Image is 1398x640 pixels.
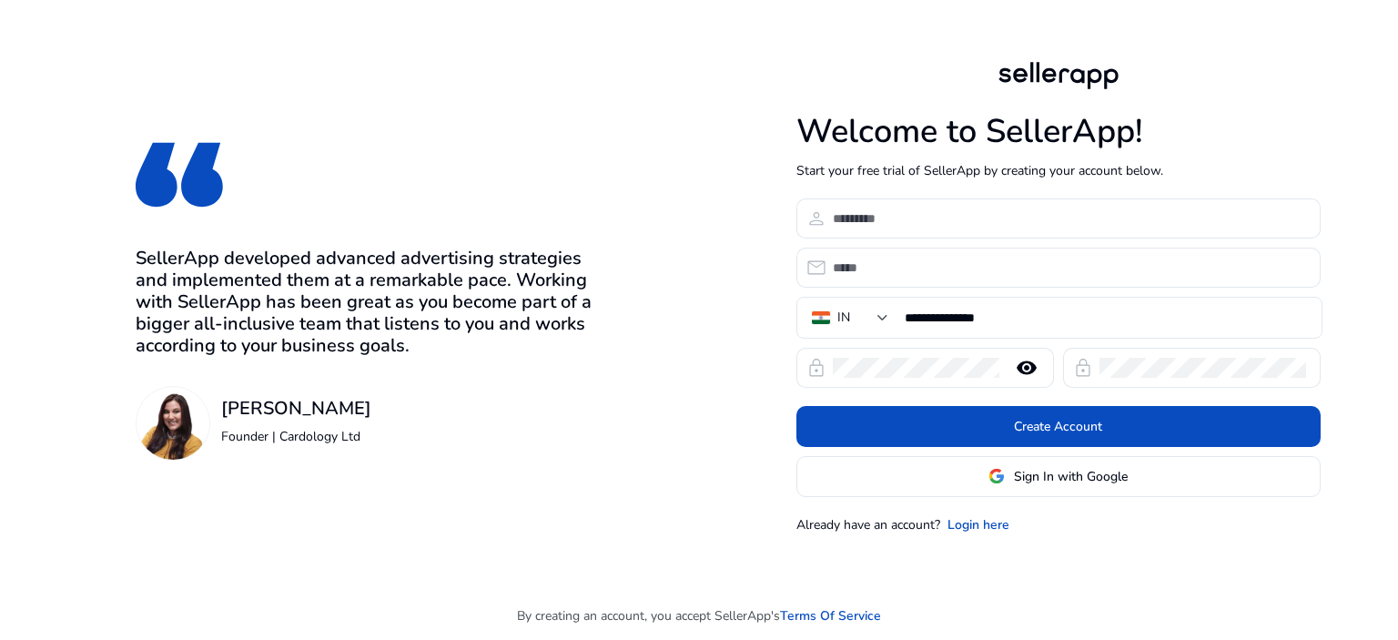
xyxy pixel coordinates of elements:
[796,161,1321,180] p: Start your free trial of SellerApp by creating your account below.
[805,257,827,279] span: email
[221,427,371,446] p: Founder | Cardology Ltd
[837,308,850,328] div: IN
[796,406,1321,447] button: Create Account
[805,208,827,229] span: person
[221,398,371,420] h3: [PERSON_NAME]
[1014,417,1102,436] span: Create Account
[780,606,881,625] a: Terms Of Service
[1005,357,1048,379] mat-icon: remove_red_eye
[796,456,1321,497] button: Sign In with Google
[796,515,940,534] p: Already have an account?
[805,357,827,379] span: lock
[796,112,1321,151] h1: Welcome to SellerApp!
[947,515,1009,534] a: Login here
[1014,467,1128,486] span: Sign In with Google
[136,248,602,357] h3: SellerApp developed advanced advertising strategies and implemented them at a remarkable pace. Wo...
[988,468,1005,484] img: google-logo.svg
[1072,357,1094,379] span: lock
